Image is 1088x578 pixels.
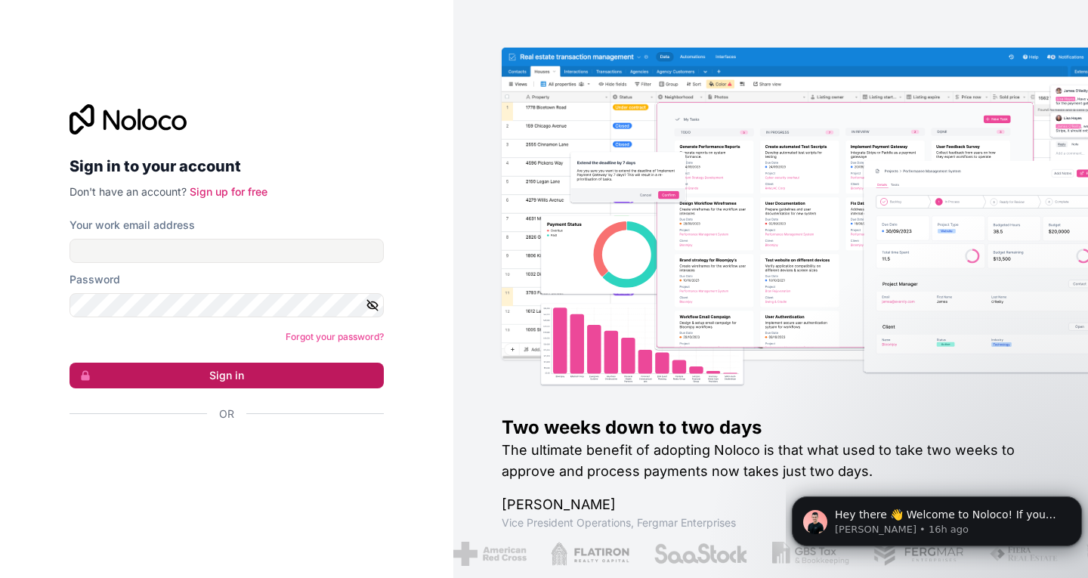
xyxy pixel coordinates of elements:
[219,406,234,422] span: Or
[70,239,384,263] input: Email address
[190,185,267,198] a: Sign up for free
[502,440,1040,482] h2: The ultimate benefit of adopting Noloco is that what used to take two weeks to approve and proces...
[786,465,1088,570] iframe: Intercom notifications message
[286,331,384,342] a: Forgot your password?
[70,218,195,233] label: Your work email address
[70,272,120,287] label: Password
[452,542,525,566] img: /assets/american-red-cross-BAupjrZR.png
[652,542,747,566] img: /assets/saastock-C6Zbiodz.png
[502,515,1040,530] h1: Vice President Operations , Fergmar Enterprises
[70,293,384,317] input: Password
[549,542,628,566] img: /assets/flatiron-C8eUkumj.png
[70,363,384,388] button: Sign in
[502,416,1040,440] h1: Two weeks down to two days
[771,542,848,566] img: /assets/gbstax-C-GtDUiK.png
[70,153,384,180] h2: Sign in to your account
[62,438,379,471] iframe: Botón Iniciar sesión con Google
[70,185,187,198] span: Don't have an account?
[502,494,1040,515] h1: [PERSON_NAME]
